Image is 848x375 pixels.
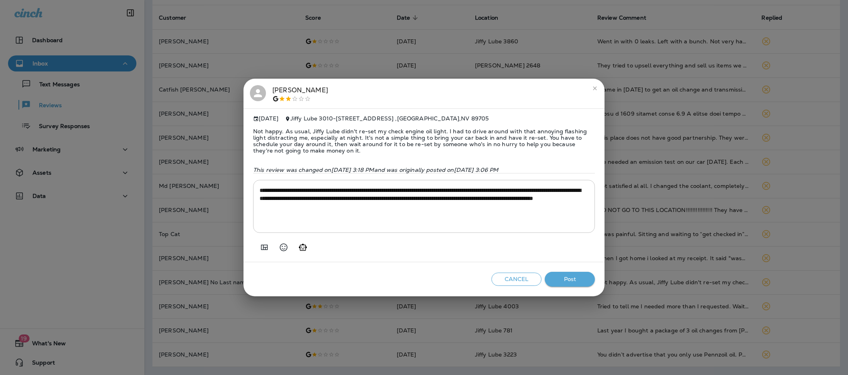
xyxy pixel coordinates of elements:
button: Select an emoji [276,239,292,255]
button: Cancel [491,273,542,286]
span: [DATE] [253,115,278,122]
button: Add in a premade template [256,239,272,255]
span: Not happy. As usual, Jiffy Lube didn't re-set my check engine oil light. I had to drive around wi... [253,122,595,160]
span: and was originally posted on [DATE] 3:06 PM [374,166,499,173]
div: [PERSON_NAME] [272,85,328,102]
button: Generate AI response [295,239,311,255]
p: This review was changed on [DATE] 3:18 PM [253,167,595,173]
span: Jiffy Lube 3010 - [STREET_ADDRESS] , [GEOGRAPHIC_DATA] , NV 89705 [290,115,489,122]
button: Post [545,272,595,287]
button: close [588,82,601,95]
